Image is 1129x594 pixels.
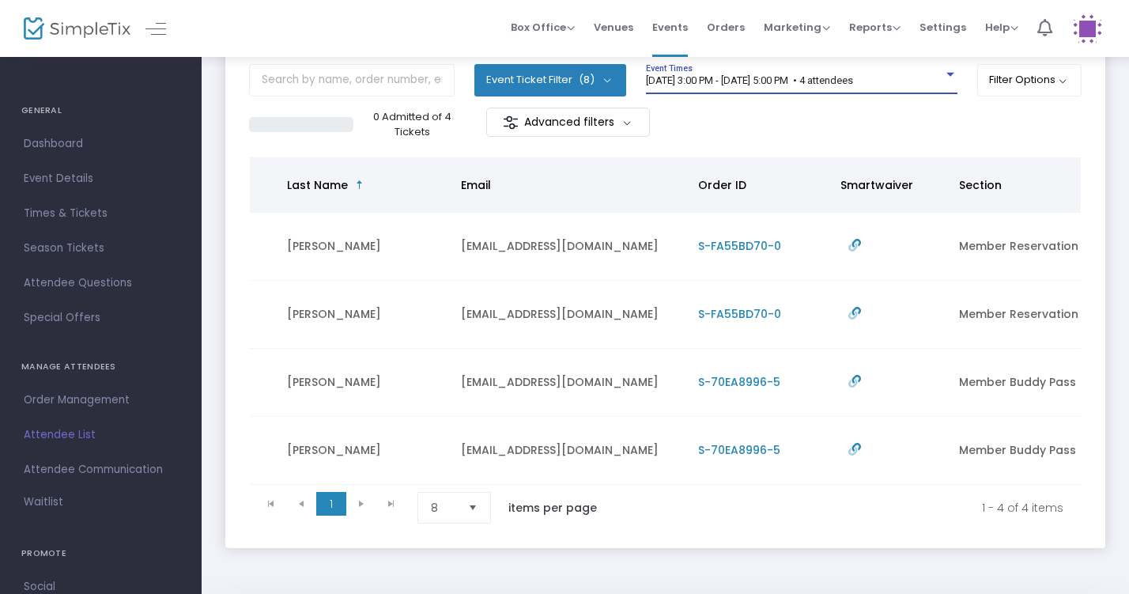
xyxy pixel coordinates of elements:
span: Event Details [24,168,178,189]
span: Orders [707,7,745,47]
span: (8) [579,74,595,86]
span: Special Offers [24,308,178,328]
span: Marketing [764,20,830,35]
span: Reports [849,20,901,35]
td: [PERSON_NAME] [278,213,451,281]
span: Last Name [287,177,348,193]
td: [PERSON_NAME] [278,349,451,417]
td: Member Buddy Pass [950,349,1123,417]
td: Member Buddy Pass [950,417,1123,485]
span: S-70EA8996-5 [698,374,780,390]
h4: MANAGE ATTENDEES [21,351,180,383]
span: Section [959,177,1002,193]
span: Attendee Questions [24,273,178,293]
kendo-pager-info: 1 - 4 of 4 items [630,492,1063,524]
span: Email [461,177,491,193]
td: [EMAIL_ADDRESS][DOMAIN_NAME] [451,213,689,281]
span: Dashboard [24,134,178,154]
label: items per page [508,500,597,516]
span: Settings [919,7,966,47]
td: Member Reservation [950,213,1123,281]
span: [DATE] 3:00 PM - [DATE] 5:00 PM • 4 attendees [646,74,853,86]
img: filter [503,115,519,131]
span: 8 [431,500,455,516]
span: Order Management [24,390,178,411]
span: Help [985,20,1018,35]
span: Sortable [353,179,366,191]
span: Times & Tickets [24,203,178,224]
button: Event Ticket Filter(8) [474,64,626,96]
td: [PERSON_NAME] [278,281,451,349]
h4: GENERAL [21,95,180,127]
span: S-70EA8996-5 [698,442,780,458]
span: Order ID [698,177,746,193]
span: Attendee List [24,425,178,445]
m-button: Advanced filters [486,108,650,137]
span: Events [652,7,688,47]
th: Smartwaiver [831,157,950,213]
td: [EMAIL_ADDRESS][DOMAIN_NAME] [451,417,689,485]
span: Attendee Communication [24,460,178,480]
button: Select [462,493,484,523]
input: Search by name, order number, email, ip address [249,64,455,96]
span: S-FA55BD70-0 [698,238,781,254]
h4: PROMOTE [21,538,180,569]
span: S-FA55BD70-0 [698,306,781,322]
span: Venues [594,7,633,47]
span: Box Office [511,20,575,35]
span: Page 1 [316,492,346,516]
div: Data table [250,157,1081,485]
td: Member Reservation [950,281,1123,349]
span: Waitlist [24,494,63,510]
p: 0 Admitted of 4 Tickets [360,109,465,140]
span: Season Tickets [24,238,178,259]
td: [PERSON_NAME] [278,417,451,485]
button: Filter Options [977,64,1082,96]
td: [EMAIL_ADDRESS][DOMAIN_NAME] [451,281,689,349]
td: [EMAIL_ADDRESS][DOMAIN_NAME] [451,349,689,417]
